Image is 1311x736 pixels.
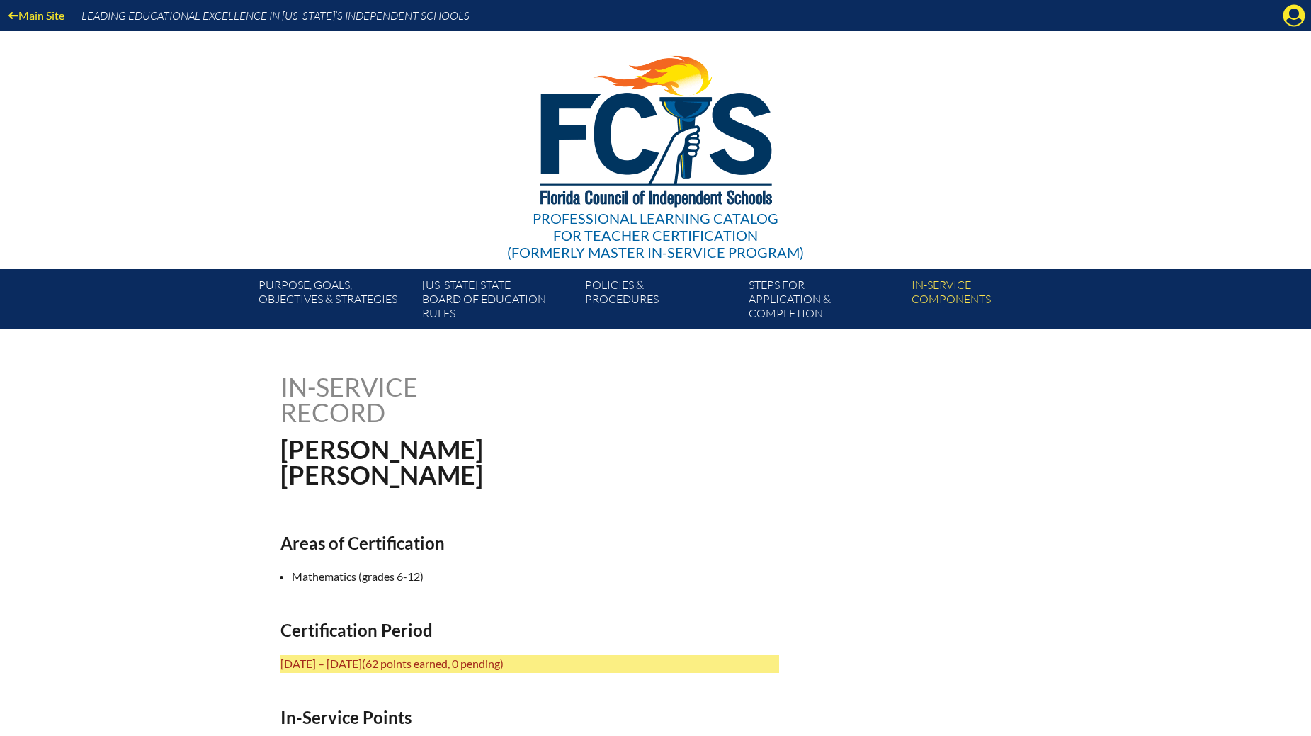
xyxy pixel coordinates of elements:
[3,6,70,25] a: Main Site
[501,28,810,264] a: Professional Learning Catalog for Teacher Certification(formerly Master In-service Program)
[280,655,779,673] p: [DATE] – [DATE]
[553,227,758,244] span: for Teacher Certification
[280,533,779,553] h2: Areas of Certification
[280,620,779,640] h2: Certification Period
[280,436,746,487] h1: [PERSON_NAME] [PERSON_NAME]
[906,275,1069,329] a: In-servicecomponents
[280,707,779,727] h2: In-Service Points
[362,657,504,670] span: (62 points earned, 0 pending)
[579,275,742,329] a: Policies &Procedures
[509,31,802,225] img: FCISlogo221.eps
[416,275,579,329] a: [US_STATE] StateBoard of Education rules
[1283,4,1305,27] svg: Manage account
[280,374,566,425] h1: In-service record
[253,275,416,329] a: Purpose, goals,objectives & strategies
[507,210,804,261] div: Professional Learning Catalog (formerly Master In-service Program)
[292,567,790,586] li: Mathematics (grades 6-12)
[743,275,906,329] a: Steps forapplication & completion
